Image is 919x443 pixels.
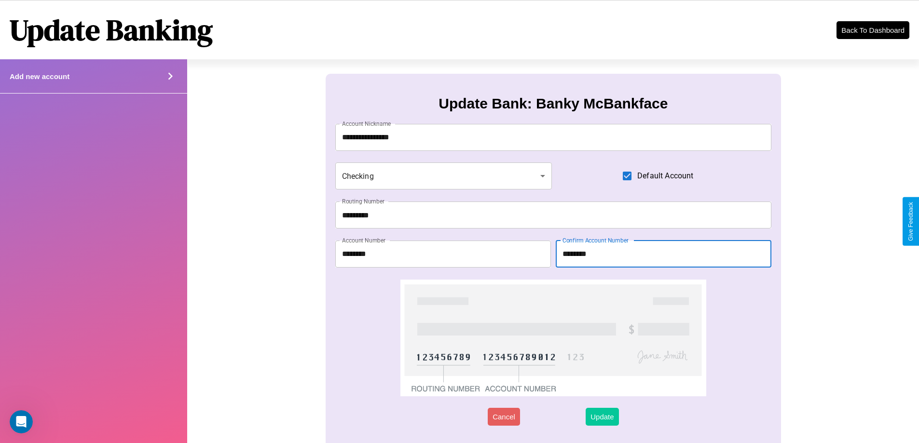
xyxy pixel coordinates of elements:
div: Give Feedback [907,202,914,241]
button: Back To Dashboard [837,21,909,39]
h1: Update Banking [10,10,213,50]
button: Cancel [488,408,520,426]
label: Account Number [342,236,385,244]
label: Routing Number [342,197,384,205]
iframe: Intercom live chat [10,410,33,433]
label: Account Nickname [342,120,391,128]
button: Update [586,408,618,426]
label: Confirm Account Number [562,236,629,244]
h3: Update Bank: Banky McBankface [439,95,668,112]
img: check [400,280,706,396]
div: Checking [335,162,552,189]
h4: Add new account [10,72,69,81]
span: Default Account [637,170,693,182]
